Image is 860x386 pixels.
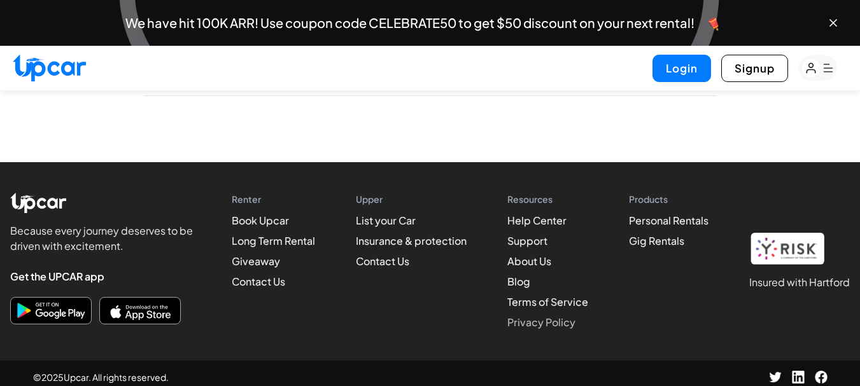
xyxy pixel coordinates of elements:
button: Login [652,55,711,82]
a: Giveaway [232,254,280,268]
a: Personal Rentals [629,214,708,227]
span: We have hit 100K ARR! Use coupon code CELEBRATE50 to get $50 discount on your next rental! [125,17,694,29]
p: Because every journey deserves to be driven with excitement. [10,223,201,254]
img: Download on the App Store [102,300,178,321]
img: Upcar Logo [13,54,86,81]
a: Terms of Service [507,295,588,308]
button: Close banner [827,17,840,29]
h4: Renter [232,193,315,205]
a: Gig Rentals [629,234,684,247]
img: Facebook [815,371,828,383]
h4: Upper [356,193,467,205]
img: LinkedIn [792,371,805,383]
a: Book Upcar [232,214,289,227]
h1: Insured with Hartford [749,275,850,290]
a: Download on Google Play [10,297,92,324]
h4: Products [629,193,708,205]
a: Privacy Policy [507,315,575,329]
a: Support [507,234,547,247]
img: Get it on Google Play [13,300,88,321]
a: Long Term Rental [232,234,315,247]
a: About Us [507,254,551,268]
a: Insurance & protection [356,234,467,247]
button: Signup [721,55,788,82]
a: List your Car [356,214,416,227]
h4: Get the UPCAR app [10,269,201,284]
a: Contact Us [356,254,409,268]
a: Contact Us [232,275,285,288]
img: Upcar Logo [10,193,66,213]
a: Blog [507,275,530,288]
h4: Resources [507,193,588,205]
a: Download on the App Store [99,297,181,324]
span: © 2025 Upcar. All rights reserved. [33,371,169,383]
img: Twitter [769,371,782,383]
a: Help Center [507,214,567,227]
